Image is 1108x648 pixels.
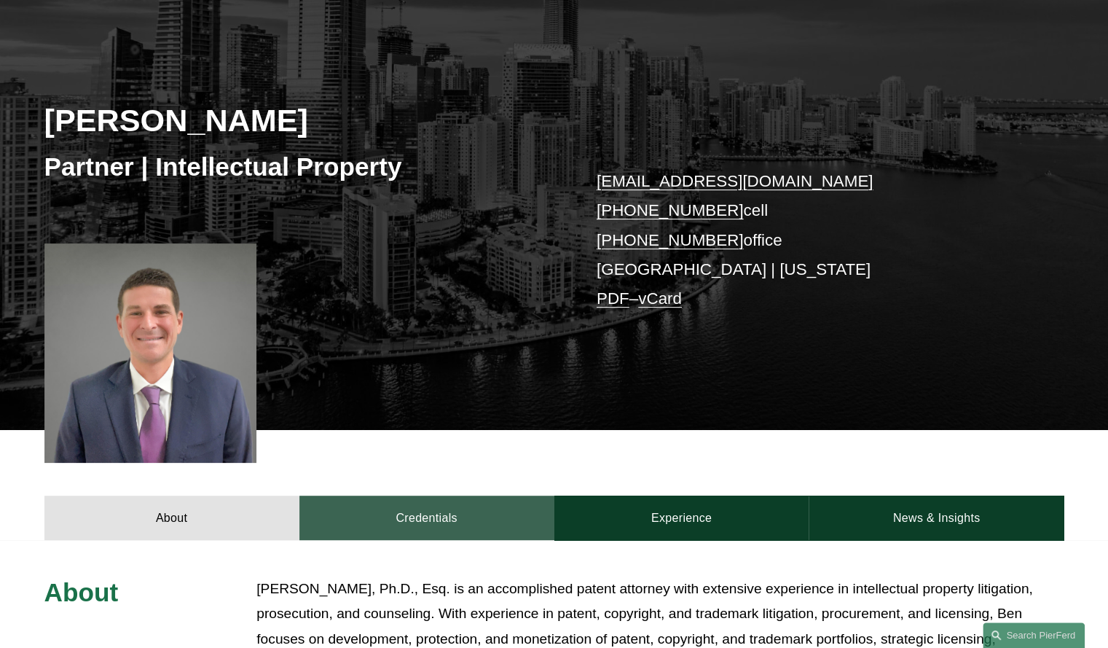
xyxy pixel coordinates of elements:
[597,289,629,308] a: PDF
[809,496,1064,539] a: News & Insights
[44,496,299,539] a: About
[597,167,1021,314] p: cell office [GEOGRAPHIC_DATA] | [US_STATE] –
[44,151,554,183] h3: Partner | Intellectual Property
[554,496,809,539] a: Experience
[983,622,1085,648] a: Search this site
[597,231,744,249] a: [PHONE_NUMBER]
[299,496,554,539] a: Credentials
[44,578,119,606] span: About
[597,172,873,190] a: [EMAIL_ADDRESS][DOMAIN_NAME]
[44,101,554,139] h2: [PERSON_NAME]
[597,201,744,219] a: [PHONE_NUMBER]
[638,289,682,308] a: vCard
